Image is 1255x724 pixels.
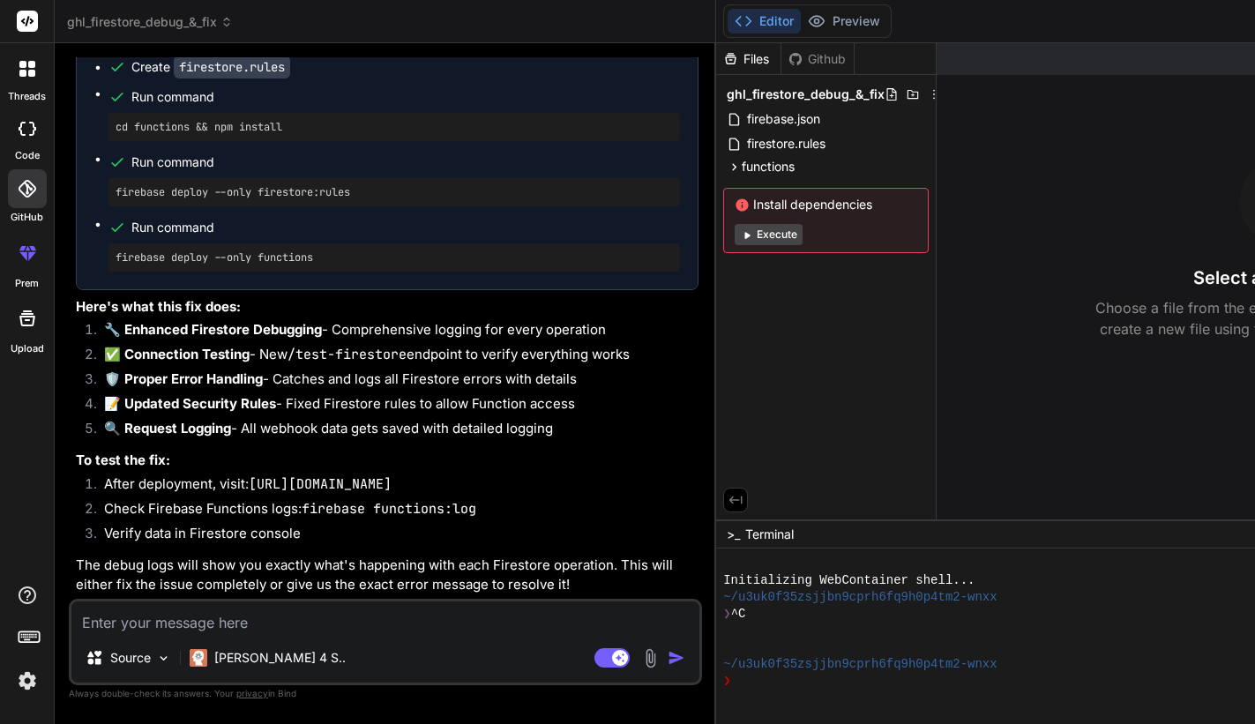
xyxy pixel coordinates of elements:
img: Claude 4 Sonnet [190,649,207,667]
button: Editor [728,9,801,34]
div: Files [716,50,781,68]
li: Check Firebase Functions logs: [90,499,698,524]
span: >_ [727,526,740,543]
span: Run command [131,88,680,106]
p: The debug logs will show you exactly what's happening with each Firestore operation. This will ei... [76,556,698,595]
span: privacy [236,688,268,698]
code: /test-firestore [288,346,407,363]
strong: ✅ Connection Testing [104,346,250,362]
span: Install dependencies [735,196,917,213]
strong: 🔍 Request Logging [104,420,231,437]
strong: 🔧 Enhanced Firestore Debugging [104,321,322,338]
strong: Here's what this fix does: [76,298,241,315]
li: Verify data in Firestore console [90,524,698,549]
strong: 🛡️ Proper Error Handling [104,370,263,387]
span: ❯ [723,673,730,690]
code: firestore.rules [174,56,290,78]
span: ^C [731,606,746,623]
button: Preview [801,9,887,34]
li: - Comprehensive logging for every operation [90,320,698,345]
div: Github [781,50,854,68]
pre: firebase deploy --only functions [116,250,673,265]
span: ghl_firestore_debug_&_fix [67,13,233,31]
strong: To test the fix: [76,452,170,468]
label: prem [15,276,39,291]
label: code [15,148,40,163]
li: - Catches and logs all Firestore errors with details [90,369,698,394]
span: ghl_firestore_debug_&_fix [727,86,885,103]
span: Terminal [745,526,794,543]
div: Create [131,58,290,76]
img: attachment [640,648,661,668]
li: - Fixed Firestore rules to allow Function access [90,394,698,419]
span: ❯ [723,606,730,623]
img: settings [12,666,42,696]
p: Always double-check its answers. Your in Bind [69,685,702,702]
code: firebase functions:log [302,500,476,518]
li: - All webhook data gets saved with detailed logging [90,419,698,444]
pre: cd functions && npm install [116,120,673,134]
span: Initializing WebContainer shell... [723,572,975,589]
li: - New endpoint to verify everything works [90,345,698,369]
label: threads [8,89,46,104]
span: functions [742,158,795,175]
li: After deployment, visit: [90,474,698,499]
button: Execute [735,224,803,245]
span: firestore.rules [745,133,827,154]
code: [URL][DOMAIN_NAME] [249,475,392,493]
p: Source [110,649,151,667]
span: Run command [131,153,680,171]
span: firebase.json [745,108,822,130]
img: icon [668,649,685,667]
label: Upload [11,341,44,356]
pre: firebase deploy --only firestore:rules [116,185,673,199]
strong: 📝 Updated Security Rules [104,395,276,412]
p: [PERSON_NAME] 4 S.. [214,649,346,667]
img: Pick Models [156,651,171,666]
span: ~/u3uk0f35zsjjbn9cprh6fq9h0p4tm2-wnxx [723,589,997,606]
span: Run command [131,219,680,236]
label: GitHub [11,210,43,225]
span: ~/u3uk0f35zsjjbn9cprh6fq9h0p4tm2-wnxx [723,656,997,673]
